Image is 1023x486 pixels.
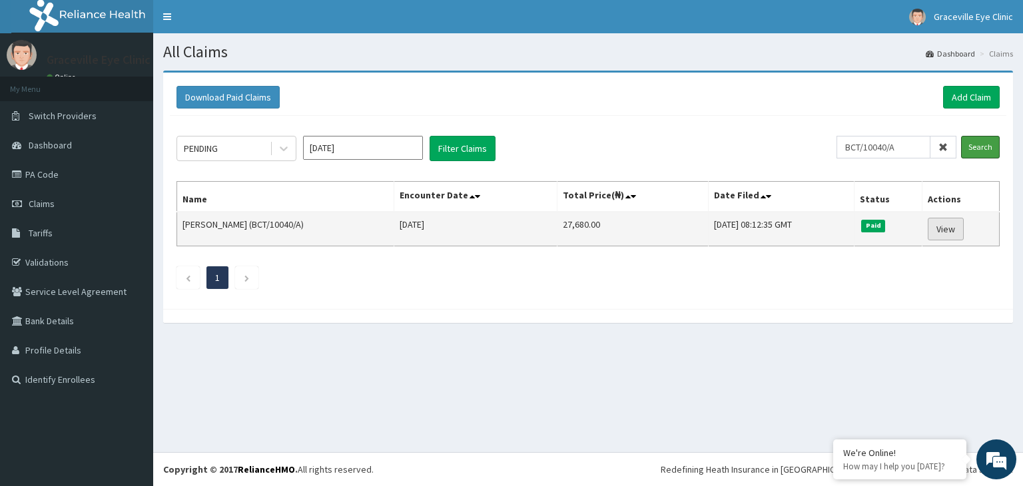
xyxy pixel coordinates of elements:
[163,43,1013,61] h1: All Claims
[843,461,956,472] p: How may I help you today?
[177,212,394,246] td: [PERSON_NAME] (BCT/10040/A)
[557,182,708,212] th: Total Price(₦)
[961,136,1000,158] input: Search
[661,463,1013,476] div: Redefining Heath Insurance in [GEOGRAPHIC_DATA] using Telemedicine and Data Science!
[909,9,926,25] img: User Image
[928,218,964,240] a: View
[854,182,922,212] th: Status
[29,198,55,210] span: Claims
[153,452,1023,486] footer: All rights reserved.
[77,154,184,288] span: We're online!
[837,136,930,158] input: Search by HMO ID
[29,139,72,151] span: Dashboard
[29,227,53,239] span: Tariffs
[69,75,224,92] div: Chat with us now
[922,182,999,212] th: Actions
[238,463,295,475] a: RelianceHMO
[163,463,298,475] strong: Copyright © 2017 .
[218,7,250,39] div: Minimize live chat window
[934,11,1013,23] span: Graceville Eye Clinic
[394,212,557,246] td: [DATE]
[430,136,496,161] button: Filter Claims
[709,182,854,212] th: Date Filed
[926,48,975,59] a: Dashboard
[976,48,1013,59] li: Claims
[843,447,956,459] div: We're Online!
[184,142,218,155] div: PENDING
[861,220,885,232] span: Paid
[47,54,151,66] p: Graceville Eye Clinic
[7,336,254,382] textarea: Type your message and hit 'Enter'
[943,86,1000,109] a: Add Claim
[244,272,250,284] a: Next page
[303,136,423,160] input: Select Month and Year
[25,67,54,100] img: d_794563401_company_1708531726252_794563401
[176,86,280,109] button: Download Paid Claims
[557,212,708,246] td: 27,680.00
[177,182,394,212] th: Name
[215,272,220,284] a: Page 1 is your current page
[394,182,557,212] th: Encounter Date
[185,272,191,284] a: Previous page
[709,212,854,246] td: [DATE] 08:12:35 GMT
[7,40,37,70] img: User Image
[47,73,79,82] a: Online
[29,110,97,122] span: Switch Providers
